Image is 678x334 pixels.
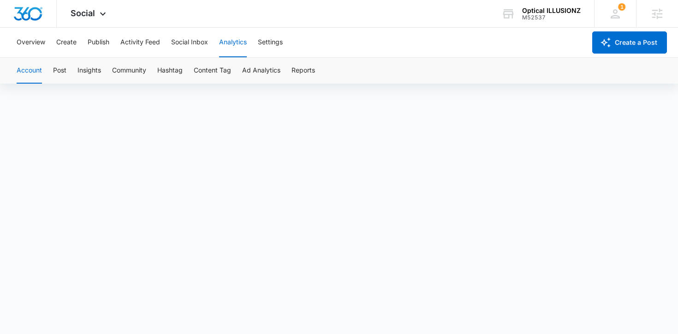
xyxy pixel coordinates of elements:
[194,58,231,84] button: Content Tag
[17,28,45,57] button: Overview
[71,8,95,18] span: Social
[56,28,77,57] button: Create
[53,58,66,84] button: Post
[258,28,283,57] button: Settings
[291,58,315,84] button: Reports
[171,28,208,57] button: Social Inbox
[120,28,160,57] button: Activity Feed
[219,28,247,57] button: Analytics
[157,58,183,84] button: Hashtag
[77,58,101,84] button: Insights
[618,3,625,11] span: 1
[618,3,625,11] div: notifications count
[242,58,280,84] button: Ad Analytics
[592,31,667,54] button: Create a Post
[522,7,581,14] div: account name
[88,28,109,57] button: Publish
[17,58,42,84] button: Account
[112,58,146,84] button: Community
[522,14,581,21] div: account id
